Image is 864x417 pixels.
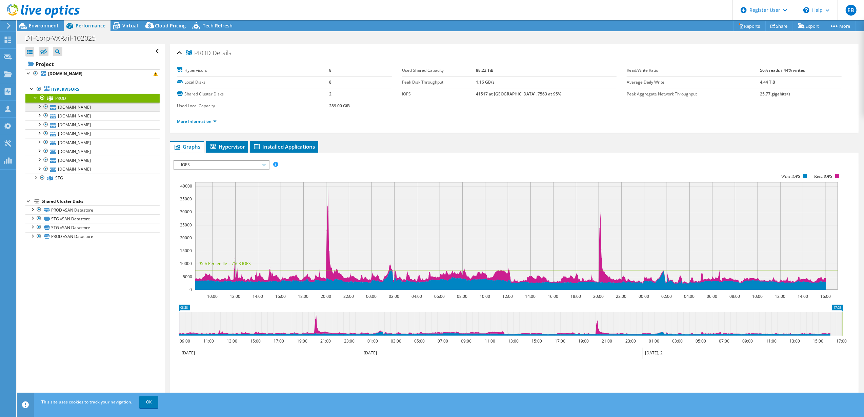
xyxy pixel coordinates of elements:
text: 23:00 [344,338,355,344]
label: Local Disks [177,79,329,86]
text: 06:00 [707,293,718,299]
text: 16:00 [276,293,286,299]
text: 14:00 [525,293,536,299]
span: Environment [29,22,59,29]
text: 19:00 [297,338,308,344]
label: Used Shared Capacity [402,67,476,74]
text: 10000 [180,261,192,266]
text: 02:00 [389,293,400,299]
a: STG vSAN Datastore [25,214,160,223]
a: PROD vSAN Datastore [25,232,160,241]
text: 13:00 [508,338,519,344]
text: 23:00 [626,338,636,344]
span: Cloud Pricing [155,22,186,29]
text: 00:00 [366,293,377,299]
h1: DT-Corp-VXRail-102025 [22,35,106,42]
b: 41517 at [GEOGRAPHIC_DATA], 7563 at 95% [476,91,562,97]
text: 10:00 [207,293,218,299]
text: 07:00 [438,338,448,344]
span: Tech Refresh [203,22,233,29]
a: OK [139,396,158,408]
text: 16:00 [821,293,831,299]
a: PROD [25,94,160,103]
text: 18:00 [571,293,581,299]
a: [DOMAIN_NAME] [25,120,160,129]
b: 88.22 TiB [476,67,494,73]
text: 03:00 [672,338,683,344]
a: Share [765,21,793,31]
text: 01:00 [368,338,378,344]
a: [DOMAIN_NAME] [25,103,160,111]
text: 21:00 [321,338,331,344]
text: 35000 [180,196,192,202]
a: Export [793,21,824,31]
text: 17:00 [274,338,284,344]
text: 16:00 [548,293,559,299]
span: Performance [76,22,105,29]
label: IOPS [402,91,476,97]
text: 40000 [180,183,192,189]
text: 11:00 [766,338,777,344]
text: 01:00 [649,338,660,344]
label: Shared Cluster Disks [177,91,329,97]
text: 20:00 [321,293,331,299]
span: STG [55,175,63,181]
text: 10:00 [480,293,490,299]
a: STG [25,174,160,182]
text: 14:00 [798,293,808,299]
a: [DOMAIN_NAME] [25,138,160,147]
text: 14:00 [253,293,263,299]
text: 25000 [180,222,192,228]
a: Project [25,59,160,69]
label: Hypervisors [177,67,329,74]
a: More [824,21,856,31]
text: 5000 [183,274,192,280]
text: 04:00 [684,293,695,299]
span: Graphs [174,143,200,150]
a: [DOMAIN_NAME] [25,156,160,164]
a: [DOMAIN_NAME] [25,165,160,174]
text: 08:00 [730,293,740,299]
text: 20000 [180,235,192,241]
text: 22:00 [616,293,627,299]
text: 0 [189,287,192,292]
label: Read/Write Ratio [627,67,760,74]
span: Installed Applications [253,143,315,150]
text: 03:00 [391,338,402,344]
text: 22:00 [344,293,354,299]
a: Reports [733,21,766,31]
span: PROD [55,95,66,101]
text: 17:00 [837,338,847,344]
b: [DOMAIN_NAME] [48,71,82,76]
text: Write IOPS [781,174,800,179]
a: More Information [177,118,217,124]
text: 06:00 [435,293,445,299]
text: 11:00 [485,338,496,344]
a: [DOMAIN_NAME] [25,69,160,78]
a: [DOMAIN_NAME] [25,129,160,138]
label: Used Local Capacity [177,103,329,109]
span: Virtual [122,22,138,29]
text: 09:00 [743,338,753,344]
svg: \n [803,7,809,13]
b: 1.16 GB/s [476,79,495,85]
b: 8 [329,67,331,73]
text: 08:00 [457,293,468,299]
text: 12:00 [230,293,241,299]
text: Read IOPS [815,174,833,179]
a: [DOMAIN_NAME] [25,147,160,156]
text: 30000 [180,209,192,215]
a: PROD vSAN Datastore [25,205,160,214]
text: 17:00 [555,338,566,344]
span: This site uses cookies to track your navigation. [41,399,132,405]
label: Peak Aggregate Network Throughput [627,91,760,97]
text: 02:00 [662,293,672,299]
a: Hypervisors [25,85,160,94]
text: 07:00 [719,338,730,344]
div: Shared Cluster Disks [42,197,160,205]
h2: Advanced Graph Controls [174,391,254,405]
text: 15:00 [813,338,824,344]
text: 19:00 [579,338,589,344]
span: EB [846,5,857,16]
text: 15:00 [532,338,542,344]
